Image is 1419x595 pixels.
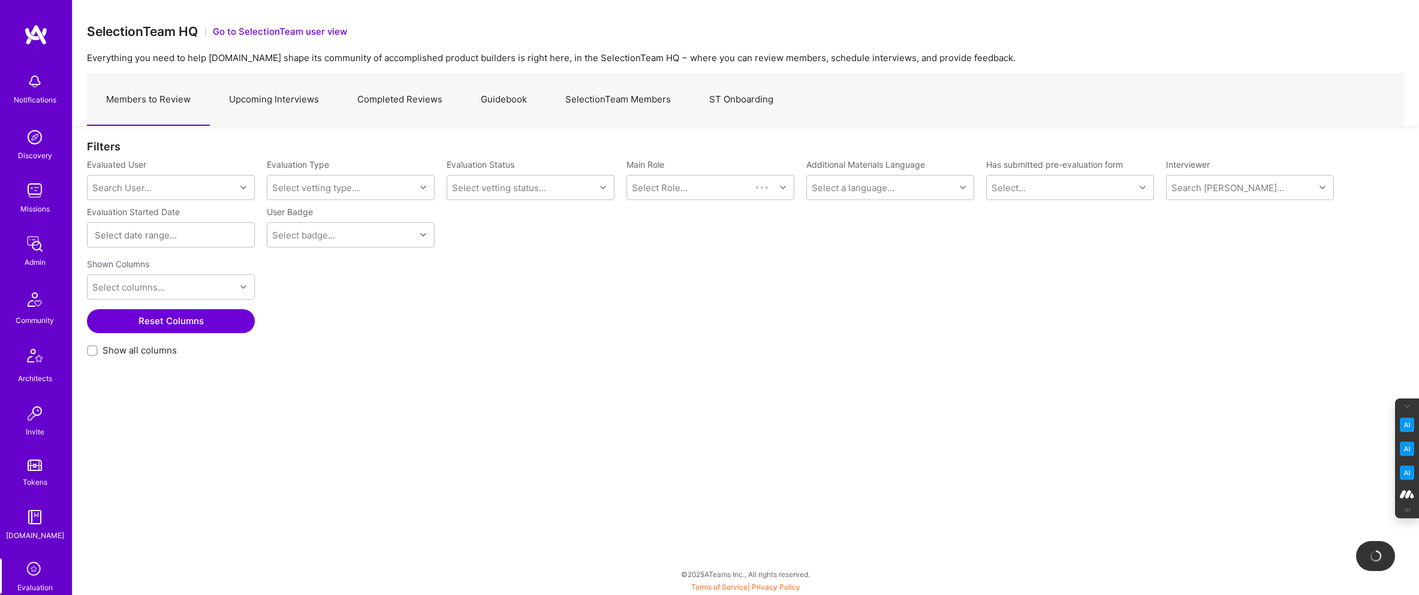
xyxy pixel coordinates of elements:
div: Architects [18,372,52,385]
i: icon Chevron [1319,185,1325,191]
i: icon Chevron [240,284,246,290]
a: Completed Reviews [338,74,462,126]
img: guide book [23,505,47,529]
span: | [691,582,800,591]
div: Discovery [18,149,52,162]
div: Select... [992,182,1026,194]
label: Evaluation Status [447,159,514,170]
div: Missions [20,203,50,215]
img: discovery [23,125,47,149]
div: Select badge... [272,229,335,241]
label: Evaluation Started Date [87,206,255,218]
div: Community [16,314,54,327]
div: [DOMAIN_NAME] [6,529,64,542]
div: Select a language... [812,182,894,194]
img: Architects [20,343,49,372]
div: Search [PERSON_NAME]... [1171,182,1284,194]
label: Evaluation Type [267,159,329,170]
a: Upcoming Interviews [210,74,338,126]
div: Select columns... [92,281,165,294]
i: icon Chevron [240,185,246,191]
img: admin teamwork [23,232,47,256]
label: User Badge [267,206,313,218]
img: Email Tone Analyzer icon [1400,442,1414,456]
i: icon Chevron [420,232,426,238]
i: icon Chevron [600,185,606,191]
label: Main Role [626,159,794,170]
img: Jargon Buster icon [1400,466,1414,480]
div: Evaluation [17,581,53,594]
a: Terms of Service [691,582,748,591]
img: bell [23,70,47,93]
a: ST Onboarding [690,74,793,126]
img: loading [1368,548,1383,563]
div: Filters [87,140,1405,153]
h3: SelectionTeam HQ [87,24,198,39]
img: teamwork [23,179,47,203]
input: Select date range... [95,229,247,241]
div: Search User... [92,182,152,194]
i: icon Chevron [960,185,966,191]
i: icon SelectionTeam [23,558,46,581]
label: Evaluated User [87,159,255,170]
a: Guidebook [462,74,546,126]
button: Reset Columns [87,309,255,333]
img: logo [24,24,48,46]
label: Shown Columns [87,258,149,270]
a: Members to Review [87,74,210,126]
div: Notifications [14,93,56,106]
span: Show all columns [103,344,177,357]
a: SelectionTeam Members [546,74,690,126]
div: Invite [26,425,44,438]
i: icon Chevron [1140,185,1146,191]
label: Additional Materials Language [806,159,925,170]
i: icon Chevron [420,185,426,191]
div: Select vetting type... [272,182,359,194]
div: Select vetting status... [452,182,546,194]
p: Everything you need to help [DOMAIN_NAME] shape its community of accomplished product builders is... [87,52,1405,64]
img: Community [20,285,49,314]
div: © 2025 ATeams Inc., All rights reserved. [72,559,1419,589]
button: Go to SelectionTeam user view [213,25,347,38]
i: icon Chevron [780,185,786,191]
div: Tokens [23,476,47,488]
img: Key Point Extractor icon [1400,418,1414,432]
label: Interviewer [1166,159,1334,170]
label: Has submitted pre-evaluation form [986,159,1123,170]
div: Admin [25,256,46,268]
img: Invite [23,401,47,425]
img: tokens [28,460,42,471]
div: Select Role... [632,182,688,194]
a: Privacy Policy [752,582,800,591]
